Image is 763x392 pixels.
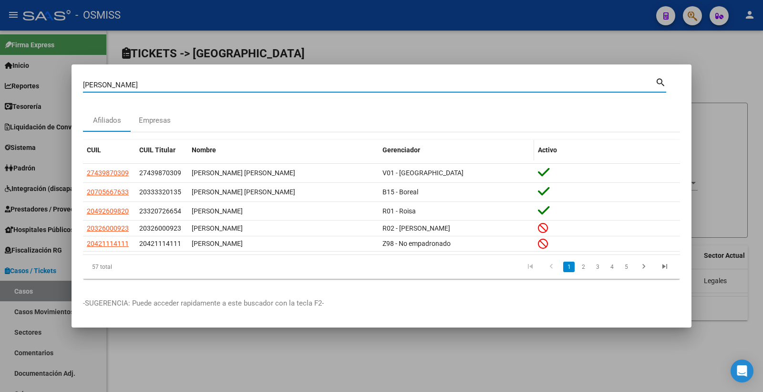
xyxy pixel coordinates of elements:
span: 20333320135 [139,188,181,196]
div: 57 total [83,255,201,279]
span: 20705667633 [87,188,129,196]
span: 20326000923 [87,224,129,232]
datatable-header-cell: CUIL [83,140,135,160]
div: [PERSON_NAME] [192,206,375,217]
span: CUIL Titular [139,146,175,154]
span: B15 - Boreal [382,188,418,196]
span: CUIL [87,146,101,154]
span: R02 - [PERSON_NAME] [382,224,450,232]
span: 23320726654 [139,207,181,215]
span: 20492609820 [87,207,129,215]
a: go to previous page [542,262,560,272]
a: go to last page [656,262,674,272]
span: 20421114111 [139,240,181,247]
div: Empresas [139,115,171,126]
a: 2 [577,262,589,272]
mat-icon: search [655,76,666,87]
a: 3 [592,262,603,272]
li: page 3 [590,259,605,275]
span: V01 - [GEOGRAPHIC_DATA] [382,169,464,177]
datatable-header-cell: Nombre [188,140,379,160]
a: 1 [563,262,575,272]
span: 20421114111 [87,240,129,247]
li: page 1 [562,259,576,275]
div: [PERSON_NAME] [192,238,375,249]
span: Activo [538,146,557,154]
span: 27439870309 [139,169,181,177]
li: page 2 [576,259,590,275]
datatable-header-cell: Activo [534,140,680,160]
span: Z98 - No empadronado [382,240,451,247]
a: go to first page [521,262,539,272]
div: [PERSON_NAME] [192,223,375,234]
datatable-header-cell: Gerenciador [379,140,534,160]
li: page 4 [605,259,619,275]
span: 27439870309 [87,169,129,177]
span: Nombre [192,146,216,154]
div: [PERSON_NAME] [PERSON_NAME] [192,187,375,198]
div: [PERSON_NAME] [PERSON_NAME] [192,168,375,179]
a: go to next page [635,262,653,272]
div: Open Intercom Messenger [731,360,753,382]
span: 20326000923 [139,224,181,232]
datatable-header-cell: CUIL Titular [135,140,188,160]
div: Afiliados [93,115,121,126]
a: 5 [620,262,632,272]
span: Gerenciador [382,146,420,154]
span: R01 - Roisa [382,207,416,215]
p: -SUGERENCIA: Puede acceder rapidamente a este buscador con la tecla F2- [83,298,680,309]
li: page 5 [619,259,633,275]
a: 4 [606,262,618,272]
